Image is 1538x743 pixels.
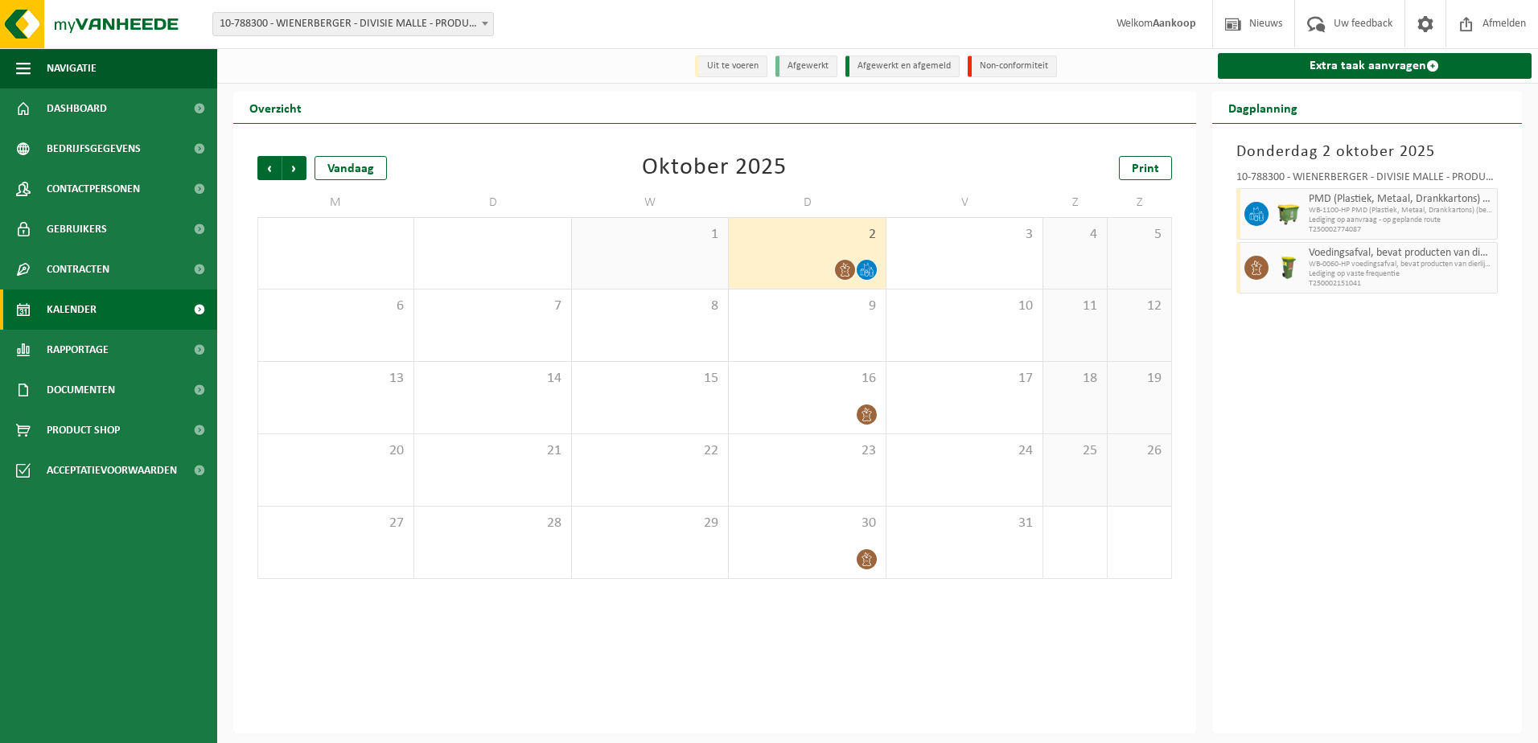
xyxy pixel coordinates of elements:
span: 28 [422,515,562,532]
span: 19 [1116,370,1163,388]
span: T250002774087 [1309,225,1494,235]
span: 13 [266,370,405,388]
span: 22 [580,442,720,460]
h2: Overzicht [233,92,318,123]
span: 12 [1116,298,1163,315]
span: Print [1132,162,1159,175]
span: Navigatie [47,48,97,88]
div: 10-788300 - WIENERBERGER - DIVISIE MALLE - PRODUCTIE - MALLE [1236,172,1499,188]
span: 27 [266,515,405,532]
span: Contracten [47,249,109,289]
span: 14 [422,370,562,388]
span: 3 [894,226,1034,244]
td: Z [1108,188,1172,217]
a: Extra taak aanvragen [1218,53,1532,79]
div: Oktober 2025 [642,156,787,180]
span: Lediging op vaste frequentie [1309,269,1494,279]
span: 4 [1051,226,1099,244]
span: 10-788300 - WIENERBERGER - DIVISIE MALLE - PRODUCTIE - MALLE [213,13,493,35]
a: Print [1119,156,1172,180]
span: 29 [580,515,720,532]
span: 6 [266,298,405,315]
span: Gebruikers [47,209,107,249]
span: 23 [737,442,877,460]
li: Uit te voeren [695,55,767,77]
span: PMD (Plastiek, Metaal, Drankkartons) (bedrijven) [1309,193,1494,206]
span: 31 [894,515,1034,532]
span: Acceptatievoorwaarden [47,450,177,491]
span: WB-0060-HP voedingsafval, bevat producten van dierlijke oors [1309,260,1494,269]
span: 21 [422,442,562,460]
span: 20 [266,442,405,460]
span: 10 [894,298,1034,315]
span: Product Shop [47,410,120,450]
td: M [257,188,414,217]
h2: Dagplanning [1212,92,1314,123]
span: Voedingsafval, bevat producten van dierlijke oorsprong, onverpakt, categorie 3 [1309,247,1494,260]
span: Dashboard [47,88,107,129]
span: Bedrijfsgegevens [47,129,141,169]
span: 26 [1116,442,1163,460]
span: T250002151041 [1309,279,1494,289]
span: 2 [737,226,877,244]
span: 15 [580,370,720,388]
span: 1 [580,226,720,244]
span: 7 [422,298,562,315]
span: 25 [1051,442,1099,460]
li: Non-conformiteit [968,55,1057,77]
img: WB-1100-HPE-GN-50 [1277,202,1301,226]
td: D [414,188,571,217]
span: WB-1100-HP PMD (Plastiek, Metaal, Drankkartons) (bedrijven) [1309,206,1494,216]
td: Z [1043,188,1108,217]
span: 18 [1051,370,1099,388]
span: 30 [737,515,877,532]
span: Documenten [47,370,115,410]
span: 16 [737,370,877,388]
span: 8 [580,298,720,315]
td: V [886,188,1043,217]
h3: Donderdag 2 oktober 2025 [1236,140,1499,164]
span: Rapportage [47,330,109,370]
img: WB-0060-HPE-GN-50 [1277,256,1301,280]
td: D [729,188,886,217]
span: Kalender [47,289,97,330]
div: Vandaag [315,156,387,180]
li: Afgewerkt en afgemeld [845,55,960,77]
span: 11 [1051,298,1099,315]
span: 17 [894,370,1034,388]
span: 24 [894,442,1034,460]
span: Vorige [257,156,282,180]
li: Afgewerkt [775,55,837,77]
span: Contactpersonen [47,169,140,209]
span: 5 [1116,226,1163,244]
span: 9 [737,298,877,315]
span: Lediging op aanvraag - op geplande route [1309,216,1494,225]
span: 10-788300 - WIENERBERGER - DIVISIE MALLE - PRODUCTIE - MALLE [212,12,494,36]
td: W [572,188,729,217]
span: Volgende [282,156,306,180]
strong: Aankoop [1153,18,1196,30]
